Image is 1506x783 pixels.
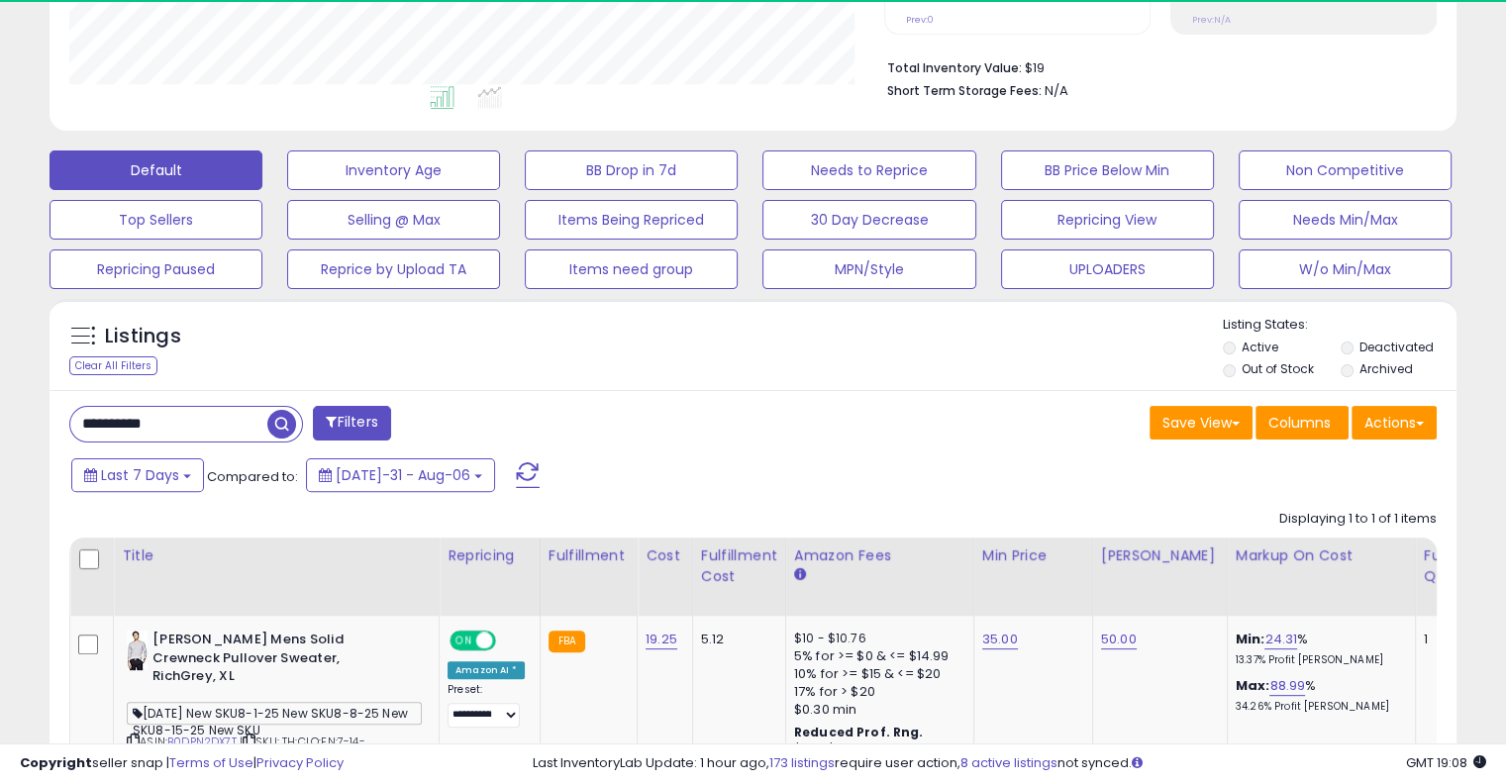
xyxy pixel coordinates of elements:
span: [DATE]-31 - Aug-06 [336,465,470,485]
div: % [1236,631,1400,667]
div: Fulfillment Cost [701,545,777,587]
div: 5% for >= $0 & <= $14.99 [794,647,958,665]
div: [PERSON_NAME] [1101,545,1219,566]
label: Archived [1358,360,1412,377]
div: 10% for >= $15 & <= $20 [794,665,958,683]
span: Compared to: [207,467,298,486]
div: $10 - $10.76 [794,631,958,647]
button: Non Competitive [1239,150,1452,190]
a: B0DPN2DX7T [167,734,237,750]
label: Out of Stock [1242,360,1314,377]
button: 30 Day Decrease [762,200,975,240]
button: Repricing View [1001,200,1214,240]
div: Repricing [448,545,532,566]
button: MPN/Style [762,249,975,289]
div: Fulfillable Quantity [1424,545,1492,587]
button: Save View [1150,406,1253,440]
span: | SKU: TH:CLO:EN:7-14-25:19:CrewGryXL [127,734,365,763]
div: Amazon Fees [794,545,965,566]
li: $19 [887,54,1422,78]
strong: Copyright [20,753,92,772]
div: Clear All Filters [69,356,157,375]
button: W/o Min/Max [1239,249,1452,289]
p: Listing States: [1223,316,1456,335]
h5: Listings [105,323,181,350]
button: Default [50,150,262,190]
label: Active [1242,339,1278,355]
div: Fulfillment [549,545,629,566]
button: Items need group [525,249,738,289]
a: 24.31 [1264,630,1297,649]
th: The percentage added to the cost of goods (COGS) that forms the calculator for Min & Max prices. [1227,538,1415,616]
div: $0.30 min [794,701,958,719]
a: 35.00 [982,630,1018,649]
div: Markup on Cost [1236,545,1407,566]
b: Max: [1236,676,1270,695]
a: Privacy Policy [256,753,344,772]
div: % [1236,677,1400,714]
button: Top Sellers [50,200,262,240]
div: Amazon AI * [448,661,525,679]
span: Columns [1268,413,1331,433]
a: Terms of Use [169,753,253,772]
div: 5.12 [701,631,770,648]
a: 8 active listings [960,753,1057,772]
b: Short Term Storage Fees: [887,82,1042,99]
small: Amazon Fees. [794,566,806,584]
a: 50.00 [1101,630,1137,649]
button: BB Price Below Min [1001,150,1214,190]
div: seller snap | | [20,754,344,773]
b: [PERSON_NAME] Mens Solid Crewneck Pullover Sweater, RichGrey, XL [152,631,393,691]
b: Min: [1236,630,1265,648]
div: Min Price [982,545,1084,566]
b: Total Inventory Value: [887,59,1022,76]
button: BB Drop in 7d [525,150,738,190]
span: Last 7 Days [101,465,179,485]
a: 88.99 [1269,676,1305,696]
small: Prev: 0 [906,14,934,26]
button: Reprice by Upload TA [287,249,500,289]
a: 19.25 [646,630,677,649]
div: Displaying 1 to 1 of 1 items [1279,510,1437,529]
label: Deactivated [1358,339,1433,355]
button: Filters [313,406,390,440]
small: Prev: N/A [1192,14,1231,26]
button: Needs Min/Max [1239,200,1452,240]
p: 34.26% Profit [PERSON_NAME] [1236,700,1400,714]
span: OFF [493,633,525,649]
button: Actions [1352,406,1437,440]
button: Last 7 Days [71,458,204,492]
button: UPLOADERS [1001,249,1214,289]
p: 13.37% Profit [PERSON_NAME] [1236,653,1400,667]
div: Title [122,545,431,566]
span: ON [452,633,476,649]
button: Needs to Reprice [762,150,975,190]
div: $15 - $15.83 [794,740,958,757]
img: 31IYImn9Q7L._SL40_.jpg [127,631,148,670]
span: [DATE] New SKU8-1-25 New SKU8-8-25 New SKU8-15-25 New SKU [127,702,422,725]
b: Reduced Prof. Rng. [794,724,924,740]
button: Items Being Repriced [525,200,738,240]
button: Repricing Paused [50,249,262,289]
button: Inventory Age [287,150,500,190]
button: Selling @ Max [287,200,500,240]
div: 17% for > $20 [794,683,958,701]
div: Preset: [448,683,525,728]
span: 2025-08-15 19:08 GMT [1406,753,1486,772]
button: [DATE]-31 - Aug-06 [306,458,495,492]
div: 1 [1424,631,1485,648]
a: 173 listings [769,753,835,772]
small: FBA [549,631,585,652]
span: N/A [1045,81,1068,100]
button: Columns [1255,406,1349,440]
div: Cost [646,545,684,566]
div: Last InventoryLab Update: 1 hour ago, require user action, not synced. [533,754,1486,773]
